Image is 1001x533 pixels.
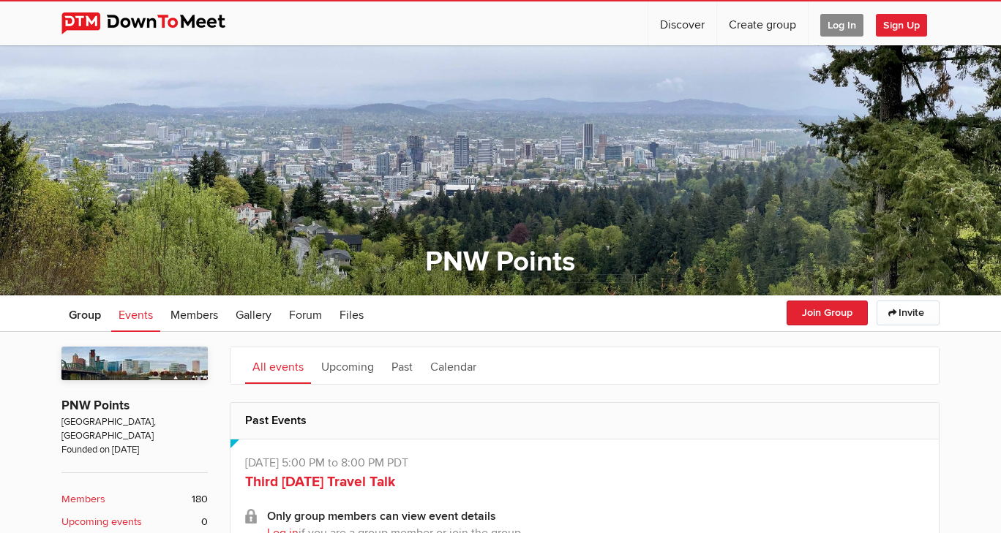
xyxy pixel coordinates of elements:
span: Files [340,308,364,322]
a: Members [163,295,225,332]
b: Only group members can view event details [267,508,496,524]
span: Sign Up [876,14,927,37]
p: [DATE] 5:00 PM to 8:00 PM PDT [245,454,924,472]
a: Calendar [423,347,484,384]
span: Group [69,308,101,322]
a: Discover [648,1,716,45]
a: Log In [809,1,875,45]
a: Past [384,347,420,384]
span: 180 [192,491,208,507]
a: Forum [282,295,329,332]
a: Upcoming [314,347,381,384]
img: DownToMeet [61,12,248,34]
a: Members 180 [61,491,208,507]
a: All events [245,347,311,384]
span: [GEOGRAPHIC_DATA], [GEOGRAPHIC_DATA] [61,415,208,444]
a: Upcoming events 0 [61,514,208,530]
span: Members [170,308,218,322]
a: Files [332,295,371,332]
a: PNW Points [425,245,575,279]
span: 0 [201,514,208,530]
a: Invite [877,300,940,325]
span: Gallery [236,308,271,322]
span: Log In [820,14,863,37]
button: Join Group [787,300,868,325]
img: PNW Points [61,347,208,380]
span: Events [119,308,153,322]
span: Forum [289,308,322,322]
a: Third [DATE] Travel Talk [245,473,395,491]
a: Events [111,295,160,332]
b: Upcoming events [61,514,142,530]
h2: Past Events [245,403,924,438]
a: Gallery [228,295,279,332]
a: PNW Points [61,398,130,413]
a: Sign Up [876,1,939,45]
b: Members [61,491,105,507]
span: Founded on [DATE] [61,443,208,457]
a: Create group [717,1,808,45]
a: Group [61,295,108,332]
